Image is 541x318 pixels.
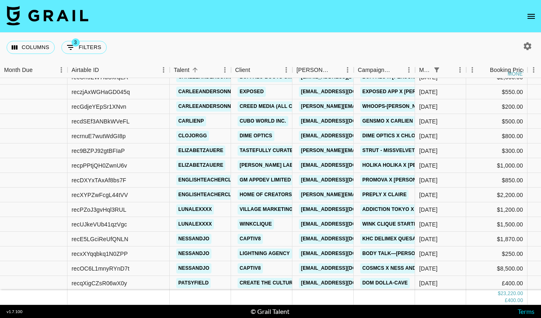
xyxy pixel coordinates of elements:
a: nessandjo [176,234,211,244]
a: elizabetzauere [176,160,225,170]
a: Captiv8 [238,263,263,273]
div: Dec '24 [419,147,438,155]
div: recUJkeVUb41qzVgc [72,220,127,228]
div: £400.00 [466,276,528,291]
a: [EMAIL_ADDRESS][DOMAIN_NAME] [299,160,391,170]
a: Holika Holika x [PERSON_NAME] [360,160,452,170]
a: lunalexxxx [176,219,214,229]
div: $1,200.00 [466,202,528,217]
div: Dec '24 [419,264,438,273]
div: Airtable ID [72,62,99,78]
div: Talent [170,62,231,78]
div: $2,200.00 [466,188,528,202]
button: Show filters [61,41,107,54]
div: 23,220.00 [501,291,523,298]
a: [EMAIL_ADDRESS][DOMAIN_NAME] [299,204,391,215]
div: Dec '24 [419,176,438,184]
div: $8,500.00 [466,261,528,276]
div: $200.00 [466,99,528,114]
div: Dec '24 [419,103,438,111]
div: Booking Price [490,62,526,78]
a: [EMAIL_ADDRESS][DOMAIN_NAME] [299,263,391,273]
a: nessandjo [176,249,211,259]
div: recGdjeYEpSr1XNvn [72,103,126,111]
a: [EMAIL_ADDRESS][DOMAIN_NAME] [299,116,391,126]
div: Dec '24 [419,191,438,199]
a: GM Appdev Limited [238,175,293,185]
a: carleeandersonnn [176,101,237,112]
a: [PERSON_NAME][EMAIL_ADDRESS][DOMAIN_NAME] [299,190,432,200]
div: Dec '24 [419,88,438,96]
button: Sort [391,64,403,76]
a: Wink Clique Starter Kit Campaign [360,219,460,229]
a: Village Marketing [238,204,295,215]
button: Menu [403,64,415,76]
div: Dec '24 [419,132,438,140]
a: Cosmcs x Ness and [PERSON_NAME] [360,263,462,273]
a: [EMAIL_ADDRESS][DOMAIN_NAME] [299,175,391,185]
a: [PERSON_NAME][EMAIL_ADDRESS][DOMAIN_NAME] [299,146,432,156]
div: Dec '24 [419,279,438,287]
button: Sort [250,64,262,76]
div: 400.00 [507,298,523,305]
div: 1 active filter [431,64,442,76]
div: Dec '24 [419,206,438,214]
button: open drawer [523,8,539,25]
a: patsyfield [176,278,211,288]
a: Creed Media (All Campaigns) [238,101,323,112]
a: [EMAIL_ADDRESS][DOMAIN_NAME] [299,131,391,141]
div: [PERSON_NAME] [296,62,330,78]
a: Exposed [238,87,266,97]
a: Promova x [PERSON_NAME] [360,175,438,185]
a: Terms [518,307,534,315]
button: Menu [219,64,231,76]
button: Select columns [7,41,55,54]
a: [EMAIL_ADDRESS][DOMAIN_NAME] [299,234,391,244]
button: Sort [330,64,341,76]
div: Airtable ID [67,62,170,78]
button: Menu [466,64,478,76]
div: $ [498,291,501,298]
div: Talent [174,62,189,78]
div: $1,870.00 [466,232,528,246]
div: Client [235,62,250,78]
a: Dime Optics [238,131,274,141]
a: englishteacherclaire [176,190,245,200]
div: recXYPZwFcgL44tVV [72,191,128,199]
div: $300.00 [466,143,528,158]
div: Month Due [415,62,466,78]
div: $850.00 [466,173,528,188]
div: £ [505,298,508,305]
button: Menu [280,64,292,76]
a: englishteacherclaire [176,175,245,185]
div: $1,500.00 [466,217,528,232]
div: recqXigCZsR06wX0y [72,279,127,287]
a: KHC DeliMex Quesadillas [360,234,436,244]
button: Sort [99,64,110,76]
div: Campaign (Type) [358,62,391,78]
div: money [508,72,526,76]
div: recrnuE7wutWdGI8p [72,132,126,140]
div: Booker [292,62,354,78]
a: Home of Creators [238,190,294,200]
a: carleeandersonnn [176,87,237,97]
a: Create The Culture [238,278,298,288]
a: WinkClique [238,219,274,229]
div: recPZoJ3gvHql3RUL [72,206,126,214]
a: [PERSON_NAME] Labs Inc. [238,160,310,170]
a: carlienp [176,116,206,126]
div: recxXYqqbkq1N0ZPP [72,250,128,258]
button: Sort [478,64,490,76]
a: Addiction Tokyo x Lex [360,204,427,215]
button: Sort [442,64,454,76]
a: [EMAIL_ADDRESS][DOMAIN_NAME] [299,278,391,288]
img: Grail Talent [7,6,88,25]
div: Campaign (Type) [354,62,415,78]
a: Dom Dolla-Cave [360,278,410,288]
button: Menu [341,64,354,76]
div: Month Due [4,62,33,78]
div: Dec '24 [419,235,438,243]
div: Dec '24 [419,117,438,125]
div: Month Due [419,62,431,78]
div: $800.00 [466,129,528,143]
